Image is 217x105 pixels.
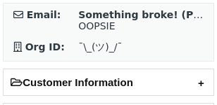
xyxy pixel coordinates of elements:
span: ¯\_(ツ)_/¯ [78,41,122,52]
strong: Org ID: [25,41,65,52]
strong: Email: [27,9,61,20]
span: OOPSIE [78,20,115,31]
h2: Customer Information [4,69,213,95]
